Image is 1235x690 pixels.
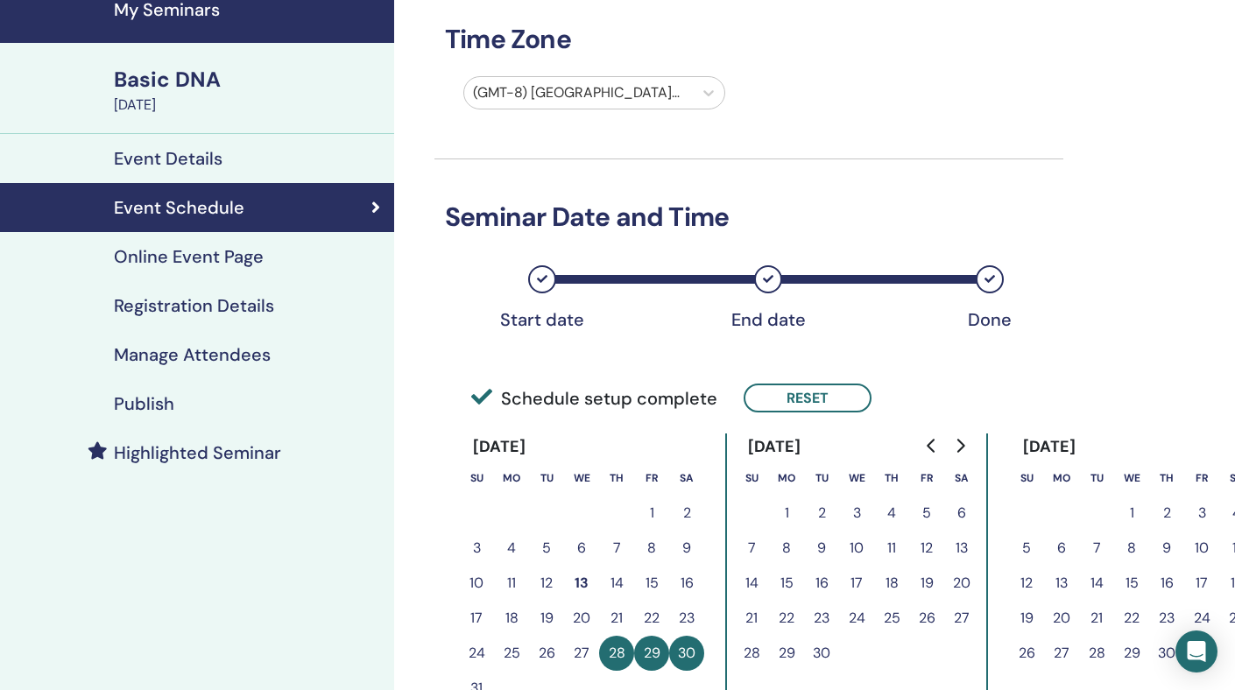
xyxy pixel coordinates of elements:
[1184,461,1219,496] th: Friday
[669,531,704,566] button: 9
[634,496,669,531] button: 1
[804,601,839,636] button: 23
[946,428,974,463] button: Go to next month
[494,461,529,496] th: Monday
[944,496,979,531] button: 6
[874,601,909,636] button: 25
[1184,531,1219,566] button: 10
[804,461,839,496] th: Tuesday
[1009,531,1044,566] button: 5
[909,566,944,601] button: 19
[1114,636,1149,671] button: 29
[839,566,874,601] button: 17
[114,148,222,169] h4: Event Details
[529,531,564,566] button: 5
[946,309,1034,330] div: Done
[1079,566,1114,601] button: 14
[459,461,494,496] th: Sunday
[1149,566,1184,601] button: 16
[114,393,174,414] h4: Publish
[564,601,599,636] button: 20
[459,601,494,636] button: 17
[724,309,812,330] div: End date
[1079,461,1114,496] th: Tuesday
[669,496,704,531] button: 2
[434,201,1063,233] h3: Seminar Date and Time
[1149,531,1184,566] button: 9
[909,496,944,531] button: 5
[839,461,874,496] th: Wednesday
[459,566,494,601] button: 10
[1009,566,1044,601] button: 12
[459,636,494,671] button: 24
[734,566,769,601] button: 14
[114,197,244,218] h4: Event Schedule
[1149,461,1184,496] th: Thursday
[839,531,874,566] button: 10
[498,309,586,330] div: Start date
[944,531,979,566] button: 13
[874,496,909,531] button: 4
[564,461,599,496] th: Wednesday
[804,636,839,671] button: 30
[769,566,804,601] button: 15
[599,601,634,636] button: 21
[734,636,769,671] button: 28
[918,428,946,463] button: Go to previous month
[874,566,909,601] button: 18
[669,601,704,636] button: 23
[494,601,529,636] button: 18
[529,461,564,496] th: Tuesday
[1044,601,1079,636] button: 20
[564,636,599,671] button: 27
[114,344,271,365] h4: Manage Attendees
[599,566,634,601] button: 14
[471,385,717,412] span: Schedule setup complete
[669,566,704,601] button: 16
[874,461,909,496] th: Thursday
[459,433,540,461] div: [DATE]
[1079,601,1114,636] button: 21
[1149,636,1184,671] button: 30
[1044,461,1079,496] th: Monday
[529,566,564,601] button: 12
[944,461,979,496] th: Saturday
[634,566,669,601] button: 15
[734,433,815,461] div: [DATE]
[944,566,979,601] button: 20
[1184,601,1219,636] button: 24
[1114,496,1149,531] button: 1
[1149,601,1184,636] button: 23
[804,566,839,601] button: 16
[1044,531,1079,566] button: 6
[564,566,599,601] button: 13
[599,636,634,671] button: 28
[769,531,804,566] button: 8
[944,601,979,636] button: 27
[769,461,804,496] th: Monday
[1114,461,1149,496] th: Wednesday
[1079,636,1114,671] button: 28
[634,531,669,566] button: 8
[1184,566,1219,601] button: 17
[874,531,909,566] button: 11
[734,461,769,496] th: Sunday
[909,601,944,636] button: 26
[669,636,704,671] button: 30
[564,531,599,566] button: 6
[1149,496,1184,531] button: 2
[769,636,804,671] button: 29
[434,24,1063,55] h3: Time Zone
[1009,636,1044,671] button: 26
[744,384,872,412] button: Reset
[1044,636,1079,671] button: 27
[1009,433,1090,461] div: [DATE]
[839,496,874,531] button: 3
[494,531,529,566] button: 4
[599,531,634,566] button: 7
[1009,461,1044,496] th: Sunday
[1175,630,1217,672] div: Open Intercom Messenger
[1114,601,1149,636] button: 22
[529,601,564,636] button: 19
[734,531,769,566] button: 7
